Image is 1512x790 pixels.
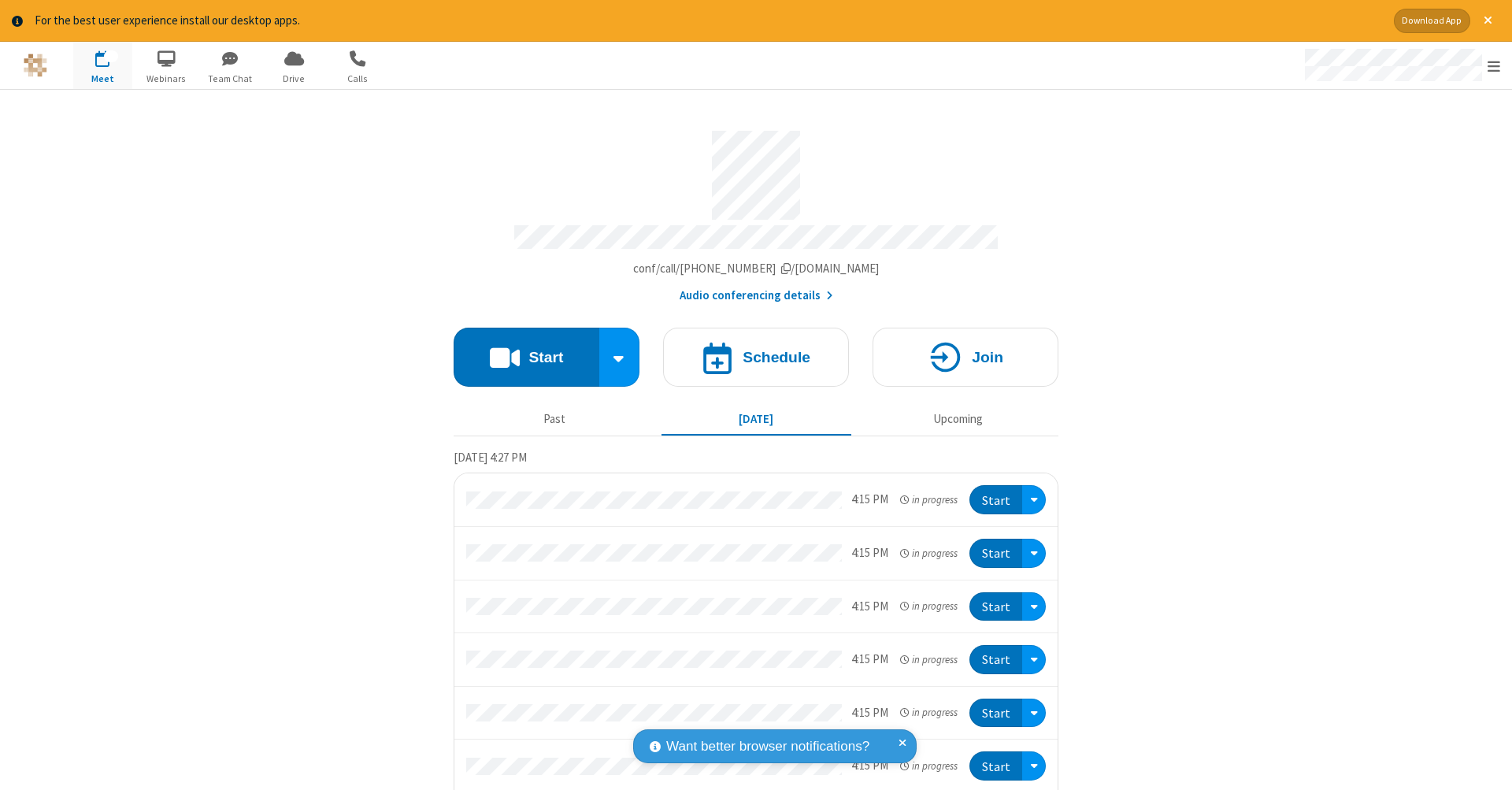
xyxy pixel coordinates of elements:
[1022,592,1046,621] div: Open menu
[460,405,650,435] button: Past
[972,350,1003,365] h4: Join
[661,405,851,435] button: [DATE]
[454,328,599,387] button: Start
[851,651,888,669] div: 4:15 PM
[1022,645,1046,674] div: Open menu
[900,546,958,561] em: in progress
[863,405,1053,435] button: Upcoming
[1022,699,1046,728] div: Open menu
[851,491,888,509] div: 4:15 PM
[873,328,1058,387] button: Join
[900,705,958,720] em: in progress
[1022,485,1046,514] div: Open menu
[454,450,527,465] span: [DATE] 4:27 PM
[104,50,118,62] div: 12
[1394,9,1470,33] button: Download App
[969,539,1022,568] button: Start
[265,72,324,86] span: Drive
[328,72,387,86] span: Calls
[1022,751,1046,781] div: Open menu
[969,592,1022,621] button: Start
[633,260,880,278] button: Copy my meeting room linkCopy my meeting room link
[900,492,958,507] em: in progress
[743,350,810,365] h4: Schedule
[969,645,1022,674] button: Start
[851,544,888,562] div: 4:15 PM
[900,652,958,667] em: in progress
[528,350,563,365] h4: Start
[1022,539,1046,568] div: Open menu
[633,261,880,276] span: Copy my meeting room link
[851,704,888,722] div: 4:15 PM
[1473,749,1500,779] iframe: Chat
[201,72,260,86] span: Team Chat
[666,736,869,757] span: Want better browser notifications?
[1476,9,1500,33] button: Close alert
[851,598,888,616] div: 4:15 PM
[969,485,1022,514] button: Start
[900,758,958,773] em: in progress
[454,119,1058,304] section: Account details
[680,287,833,305] button: Audio conferencing details
[137,72,196,86] span: Webinars
[1290,42,1512,89] div: Open menu
[73,72,132,86] span: Meet
[900,599,958,614] em: in progress
[663,328,849,387] button: Schedule
[24,54,47,77] img: QA Selenium DO NOT DELETE OR CHANGE
[969,699,1022,728] button: Start
[6,42,65,89] button: Logo
[969,751,1022,781] button: Start
[599,328,640,387] div: Start conference options
[35,12,1382,30] div: For the best user experience install our desktop apps.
